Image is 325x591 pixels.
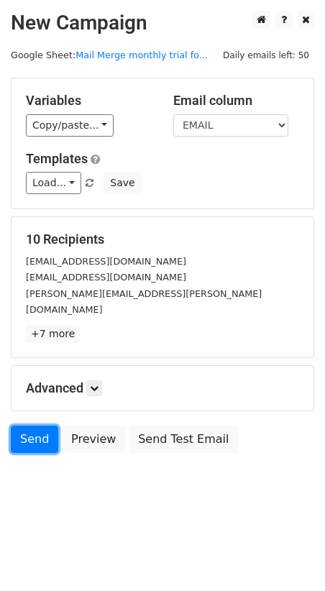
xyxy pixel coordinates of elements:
[218,47,314,63] span: Daily emails left: 50
[11,11,314,35] h2: New Campaign
[11,426,58,453] a: Send
[26,288,262,316] small: [PERSON_NAME][EMAIL_ADDRESS][PERSON_NAME][DOMAIN_NAME]
[26,256,186,267] small: [EMAIL_ADDRESS][DOMAIN_NAME]
[62,426,125,453] a: Preview
[26,93,152,109] h5: Variables
[11,50,208,60] small: Google Sheet:
[26,114,114,137] a: Copy/paste...
[75,50,208,60] a: Mail Merge monthly trial fo...
[104,172,141,194] button: Save
[26,272,186,283] small: [EMAIL_ADDRESS][DOMAIN_NAME]
[129,426,238,453] a: Send Test Email
[26,380,299,396] h5: Advanced
[26,172,81,194] a: Load...
[173,93,299,109] h5: Email column
[253,522,325,591] iframe: Chat Widget
[26,325,80,343] a: +7 more
[26,151,88,166] a: Templates
[218,50,314,60] a: Daily emails left: 50
[26,232,299,247] h5: 10 Recipients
